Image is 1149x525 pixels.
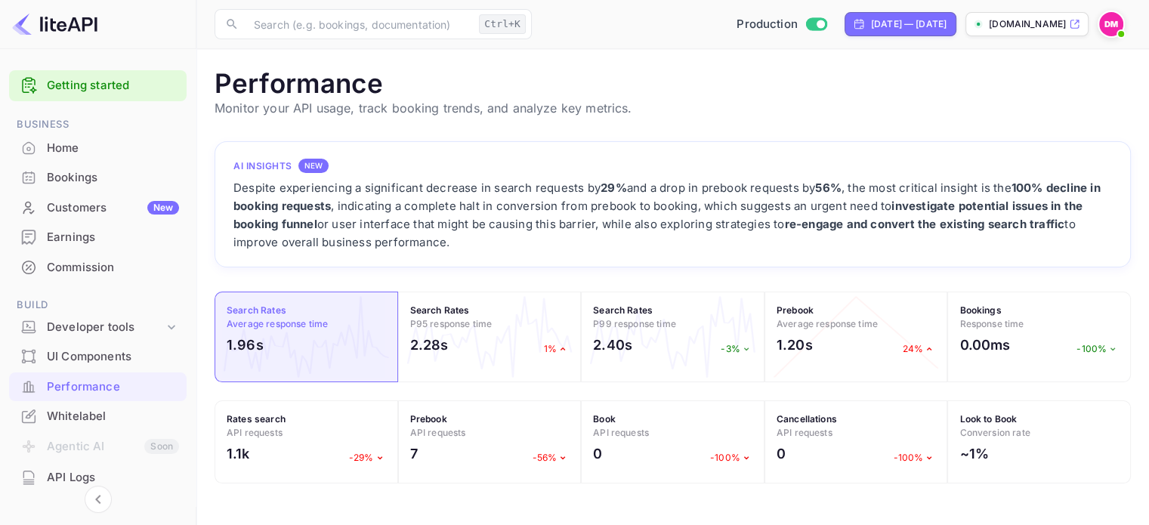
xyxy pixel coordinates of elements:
[1099,12,1123,36] img: Dylan McLean
[233,159,292,173] h4: AI Insights
[1076,342,1119,356] p: -100%
[593,304,653,316] strong: Search Rates
[959,304,1001,316] strong: Bookings
[227,304,286,316] strong: Search Rates
[959,427,1030,438] span: Conversion rate
[777,427,832,438] span: API requests
[298,159,329,173] div: NEW
[47,140,179,157] div: Home
[349,451,386,465] p: -29%
[989,17,1066,31] p: [DOMAIN_NAME]
[845,12,956,36] div: Click to change the date range period
[959,443,988,464] h2: ~1%
[777,413,837,425] strong: Cancellations
[47,319,164,336] div: Developer tools
[227,427,283,438] span: API requests
[47,199,179,217] div: Customers
[245,9,473,39] input: Search (e.g. bookings, documentation)
[9,223,187,251] a: Earnings
[12,12,97,36] img: LiteAPI logo
[410,443,418,464] h2: 7
[215,99,1131,117] p: Monitor your API usage, track booking trends, and analyze key metrics.
[85,486,112,513] button: Collapse navigation
[593,443,602,464] h2: 0
[737,16,798,33] span: Production
[227,413,286,425] strong: Rates search
[410,304,470,316] strong: Search Rates
[9,402,187,431] div: Whitelabel
[410,427,466,438] span: API requests
[777,304,814,316] strong: Prebook
[9,372,187,402] div: Performance
[47,77,179,94] a: Getting started
[903,342,935,356] p: 24%
[227,335,264,355] h2: 1.96s
[47,229,179,246] div: Earnings
[9,314,187,341] div: Developer tools
[9,297,187,313] span: Build
[9,163,187,193] div: Bookings
[9,193,187,221] a: CustomersNew
[544,342,569,356] p: 1%
[9,342,187,372] div: UI Components
[593,335,632,355] h2: 2.40s
[9,134,187,163] div: Home
[215,67,1131,99] h1: Performance
[410,335,449,355] h2: 2.28s
[959,318,1024,329] span: Response time
[9,402,187,430] a: Whitelabel
[9,223,187,252] div: Earnings
[47,348,179,366] div: UI Components
[47,408,179,425] div: Whitelabel
[959,335,1010,355] h2: 0.00ms
[777,335,813,355] h2: 1.20s
[593,427,649,438] span: API requests
[777,443,786,464] h2: 0
[9,70,187,101] div: Getting started
[894,451,936,465] p: -100%
[959,413,1017,425] strong: Look to Book
[784,217,1064,231] strong: re-engage and convert the existing search traffic
[9,116,187,133] span: Business
[9,163,187,191] a: Bookings
[9,372,187,400] a: Performance
[593,318,676,329] span: P99 response time
[47,469,179,486] div: API Logs
[593,413,616,425] strong: Book
[533,451,570,465] p: -56%
[410,413,447,425] strong: Prebook
[9,463,187,493] div: API Logs
[777,318,878,329] span: Average response time
[47,378,179,396] div: Performance
[721,342,752,356] p: -3%
[9,253,187,283] div: Commission
[730,16,832,33] div: Switch to Sandbox mode
[9,193,187,223] div: CustomersNew
[9,134,187,162] a: Home
[227,318,328,329] span: Average response time
[710,451,752,465] p: -100%
[410,318,493,329] span: P95 response time
[815,181,842,195] strong: 56%
[9,253,187,281] a: Commission
[47,169,179,187] div: Bookings
[601,181,627,195] strong: 29%
[871,17,947,31] div: [DATE] — [DATE]
[9,463,187,491] a: API Logs
[9,342,187,370] a: UI Components
[227,443,250,464] h2: 1.1k
[233,179,1112,252] div: Despite experiencing a significant decrease in search requests by and a drop in prebook requests ...
[47,259,179,276] div: Commission
[479,14,526,34] div: Ctrl+K
[147,201,179,215] div: New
